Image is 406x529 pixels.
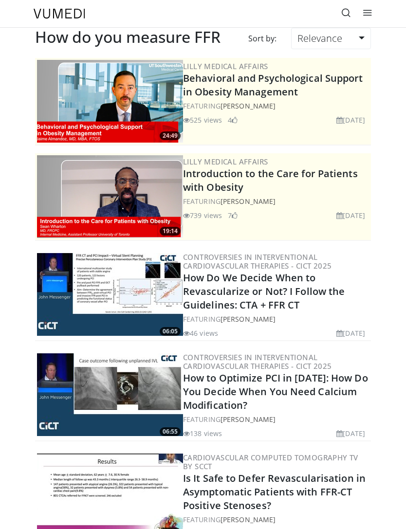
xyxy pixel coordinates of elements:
[183,453,358,471] a: Cardiovascular Computed Tomography TV by SCCT
[37,60,183,143] img: ba3304f6-7838-4e41-9c0f-2e31ebde6754.png.300x170_q85_crop-smart_upscale.png
[221,101,276,110] a: [PERSON_NAME]
[183,352,332,371] a: Controversies in Interventional Cardiovascular Therapies - CICT 2025
[183,514,369,525] div: FEATURING
[183,428,222,438] li: 138 views
[241,28,284,49] div: Sort by:
[336,328,365,338] li: [DATE]
[336,428,365,438] li: [DATE]
[160,131,181,140] span: 24:49
[37,253,183,336] a: 06:05
[336,210,365,220] li: [DATE]
[183,472,366,512] a: Is It Safe to Defer Revascularisation in Asymptomatic Patients with FFR-CT Positive Stenoses?
[183,252,332,271] a: Controversies in Interventional Cardiovascular Therapies - CICT 2025
[221,314,276,324] a: [PERSON_NAME]
[183,196,369,206] div: FEATURING
[37,155,183,238] a: 19:14
[35,28,221,46] h2: How do you measure FFR
[34,9,85,18] img: VuMedi Logo
[291,28,371,49] a: Relevance
[183,314,369,324] div: FEATURING
[228,210,238,220] li: 7
[183,157,268,166] a: Lilly Medical Affairs
[160,227,181,236] span: 19:14
[183,271,345,311] a: How Do We Decide When to Revascularize or Not? I Follow the Guidelines: CTA + FFR CT
[221,415,276,424] a: [PERSON_NAME]
[221,515,276,524] a: [PERSON_NAME]
[183,115,222,125] li: 525 views
[183,72,363,98] a: Behavioral and Psychological Support in Obesity Management
[37,353,183,436] a: 06:55
[37,155,183,238] img: acc2e291-ced4-4dd5-b17b-d06994da28f3.png.300x170_q85_crop-smart_upscale.png
[37,353,183,436] img: 9aff836b-45b9-4f13-b0fc-fa07d9484b16.300x170_q85_crop-smart_upscale.jpg
[160,327,181,336] span: 06:05
[228,115,238,125] li: 4
[183,371,368,412] a: How to Optimize PCI in [DATE]: How Do You Decide When You Need Calcium Modification?
[183,210,222,220] li: 739 views
[221,197,276,206] a: [PERSON_NAME]
[183,167,358,194] a: Introduction to the Care for Patients with Obesity
[37,253,183,336] img: 0064c67a-07a6-4e21-b4cb-61edb16578ce.300x170_q85_crop-smart_upscale.jpg
[183,328,218,338] li: 46 views
[183,414,369,424] div: FEATURING
[336,115,365,125] li: [DATE]
[183,101,369,111] div: FEATURING
[183,61,268,71] a: Lilly Medical Affairs
[37,60,183,143] a: 24:49
[297,32,342,45] span: Relevance
[160,427,181,436] span: 06:55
